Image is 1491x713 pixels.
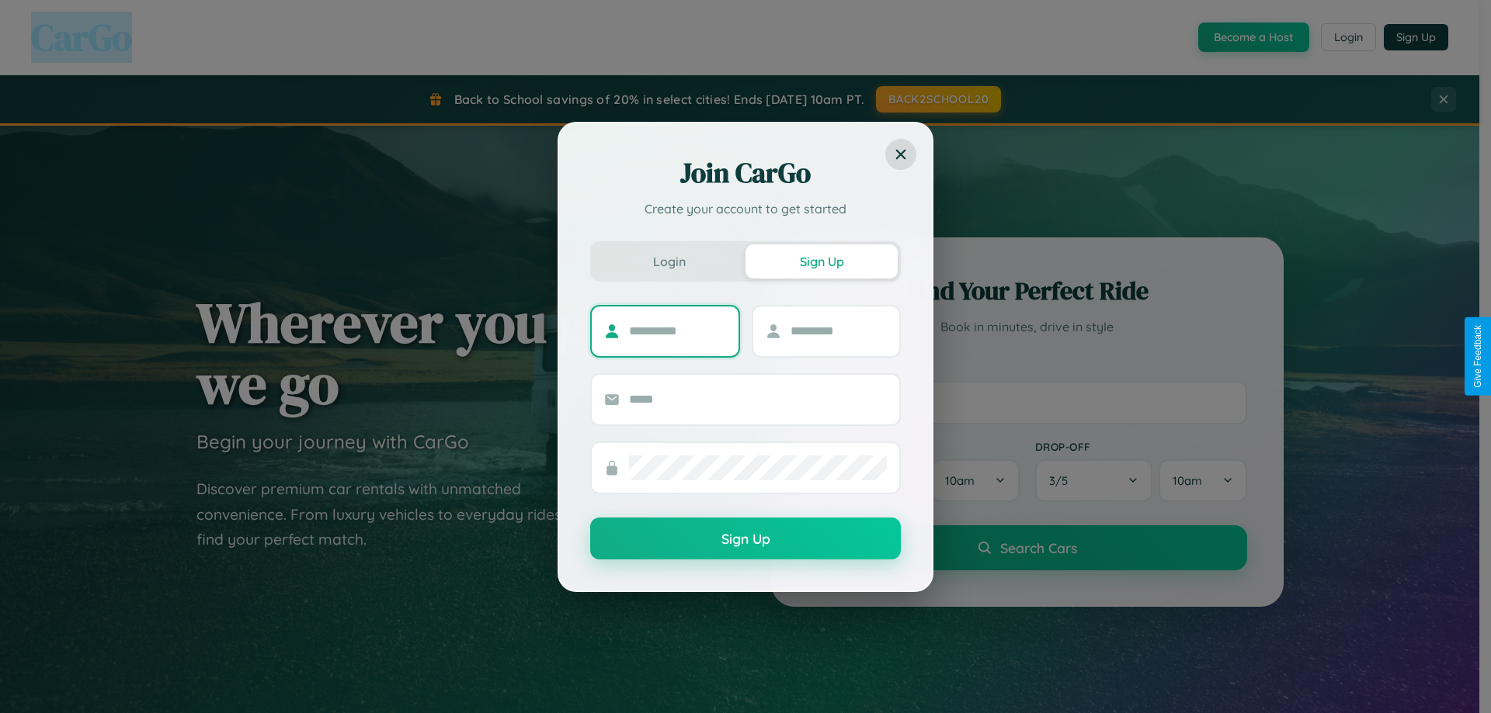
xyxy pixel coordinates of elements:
[745,244,898,279] button: Sign Up
[590,517,901,559] button: Sign Up
[593,244,745,279] button: Login
[590,154,901,192] h2: Join CarGo
[590,199,901,218] p: Create your account to get started
[1472,325,1483,388] div: Give Feedback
